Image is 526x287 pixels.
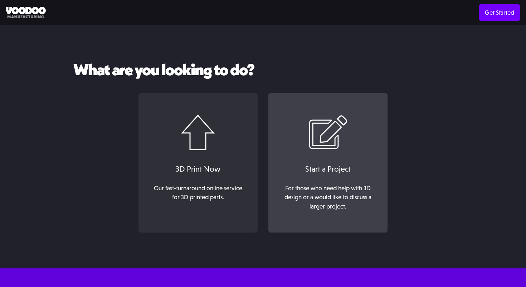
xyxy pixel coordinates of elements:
div: For those who need help with 3D design or a would like to discuss a larger project. [280,184,376,211]
a: Start a ProjectFor those who need help with 3D design or a would like to discuss a larger project. [268,93,388,233]
div: 3D Print Now [146,163,250,175]
h2: What are you looking to do? [73,61,453,79]
img: Voodoo Manufacturing logo [6,7,46,19]
a: Get Started [479,4,520,21]
a: 3D Print NowOur fast-turnaround online service for 3D printed parts.‍ [138,93,258,233]
div: Start a Project [276,163,380,175]
div: Our fast-turnaround online service for 3D printed parts. ‍ [150,184,246,211]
